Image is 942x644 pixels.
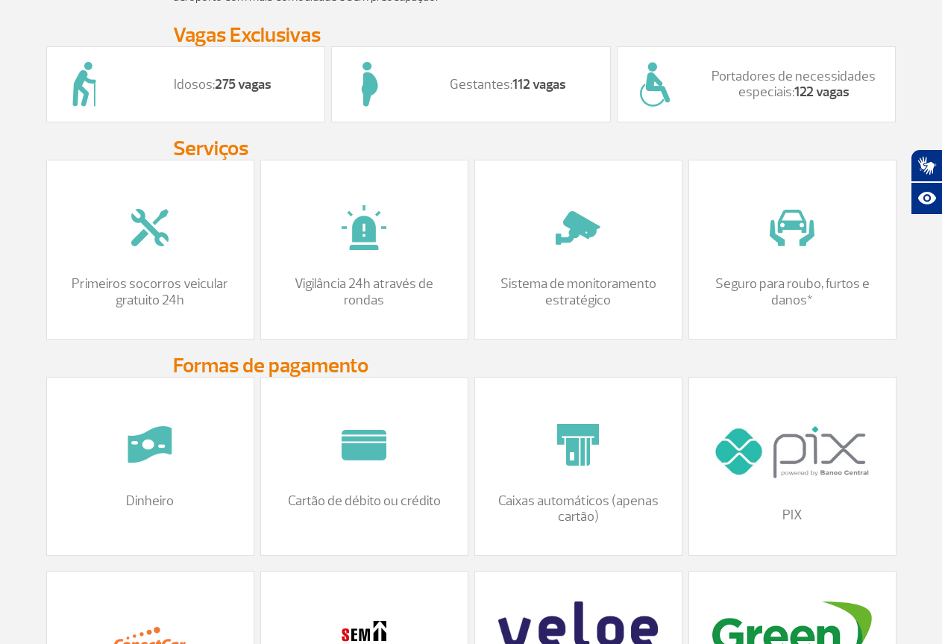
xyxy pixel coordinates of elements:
strong: 122 vagas [794,84,850,101]
p: Idosos: [136,77,310,93]
img: 3.png [541,190,615,265]
img: 5.png [332,47,406,122]
p: Gestantes: [421,77,595,93]
h3: Serviços [173,137,770,160]
strong: 112 vagas [512,76,566,93]
p: Caixas automáticos (apenas cartão) [490,493,667,525]
img: 2.png [755,190,829,265]
p: Portadores de necessidades especiais: [707,69,881,101]
p: Sistema de monitoramento estratégico [490,276,667,308]
img: 4.png [113,190,187,265]
img: 6.png [618,47,692,122]
button: Abrir tradutor de língua de sinais. [911,149,942,182]
p: Seguro para roubo, furtos e danos* [704,276,881,308]
img: 7.png [113,407,187,482]
p: PIX [704,507,881,524]
img: 10.png [541,407,615,482]
img: 9.png [327,407,401,482]
p: Vigilância 24h através de rondas [276,276,453,308]
strong: 275 vagas [215,76,271,93]
h3: Formas de pagamento [173,354,770,377]
div: Plugin de acessibilidade da Hand Talk. [911,149,942,215]
button: Abrir recursos assistivos. [911,182,942,215]
p: Primeiros socorros veicular gratuito 24h [62,276,239,308]
img: logo-pix_300x168.jpg [712,407,871,496]
img: 1.png [327,190,401,265]
p: Cartão de débito ou crédito [276,493,453,510]
img: 8.png [47,47,122,122]
h3: Vagas Exclusivas [173,24,770,46]
p: Dinheiro [62,493,239,510]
